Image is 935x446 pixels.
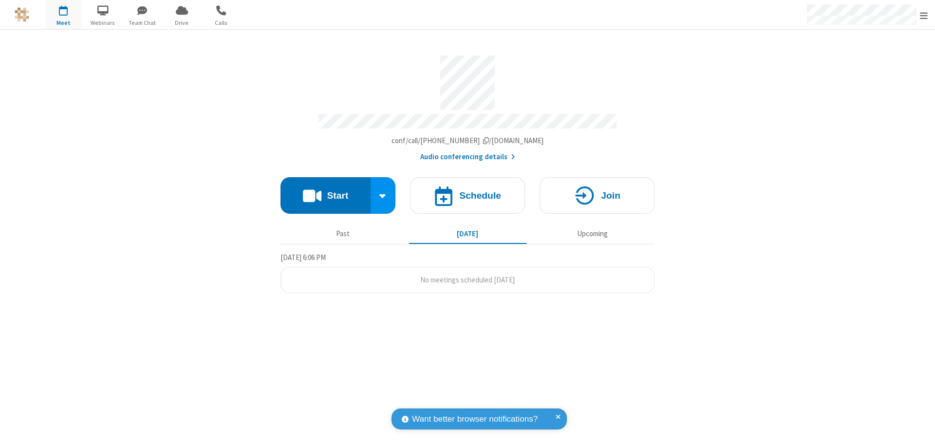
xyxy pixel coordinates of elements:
[392,135,544,147] button: Copy my meeting room linkCopy my meeting room link
[601,191,620,200] h4: Join
[412,413,538,426] span: Want better browser notifications?
[280,253,326,262] span: [DATE] 6:06 PM
[410,177,525,214] button: Schedule
[15,7,29,22] img: QA Selenium DO NOT DELETE OR CHANGE
[203,19,240,27] span: Calls
[409,224,526,243] button: [DATE]
[280,177,371,214] button: Start
[280,252,654,294] section: Today's Meetings
[371,177,396,214] div: Start conference options
[45,19,82,27] span: Meet
[540,177,654,214] button: Join
[164,19,200,27] span: Drive
[420,275,515,284] span: No meetings scheduled [DATE]
[85,19,121,27] span: Webinars
[459,191,501,200] h4: Schedule
[420,151,515,163] button: Audio conferencing details
[280,48,654,163] section: Account details
[124,19,161,27] span: Team Chat
[534,224,651,243] button: Upcoming
[284,224,402,243] button: Past
[392,136,544,145] span: Copy my meeting room link
[327,191,348,200] h4: Start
